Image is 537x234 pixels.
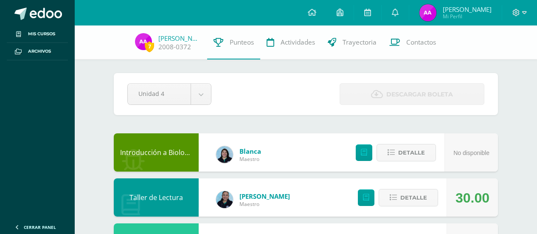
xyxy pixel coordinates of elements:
[400,190,427,206] span: Detalle
[230,38,254,47] span: Punteos
[28,48,51,55] span: Archivos
[114,178,199,217] div: Taller de Lectura
[386,84,453,105] span: Descargar boleta
[128,84,211,104] a: Unidad 4
[406,38,436,47] span: Contactos
[7,43,68,60] a: Archivos
[443,13,492,20] span: Mi Perfil
[158,42,191,51] a: 2008-0372
[239,200,290,208] span: Maestro
[216,146,233,163] img: 6df1b4a1ab8e0111982930b53d21c0fa.png
[239,147,261,155] a: Blanca
[377,144,436,161] button: Detalle
[260,25,321,59] a: Actividades
[239,155,261,163] span: Maestro
[207,25,260,59] a: Punteos
[398,145,425,161] span: Detalle
[455,179,489,217] div: 30.00
[114,133,199,172] div: Introducción a Biología
[419,4,436,21] img: 5b0250bab5470b9a7437b747ac79c970.png
[343,38,377,47] span: Trayectoria
[158,34,201,42] a: [PERSON_NAME]
[239,192,290,200] a: [PERSON_NAME]
[145,41,154,52] span: 7
[7,25,68,43] a: Mis cursos
[138,84,180,104] span: Unidad 4
[281,38,315,47] span: Actividades
[321,25,383,59] a: Trayectoria
[453,149,489,156] span: No disponible
[216,191,233,208] img: 9587b11a6988a136ca9b298a8eab0d3f.png
[443,5,492,14] span: [PERSON_NAME]
[383,25,442,59] a: Contactos
[379,189,438,206] button: Detalle
[24,224,56,230] span: Cerrar panel
[28,31,55,37] span: Mis cursos
[135,33,152,50] img: 5b0250bab5470b9a7437b747ac79c970.png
